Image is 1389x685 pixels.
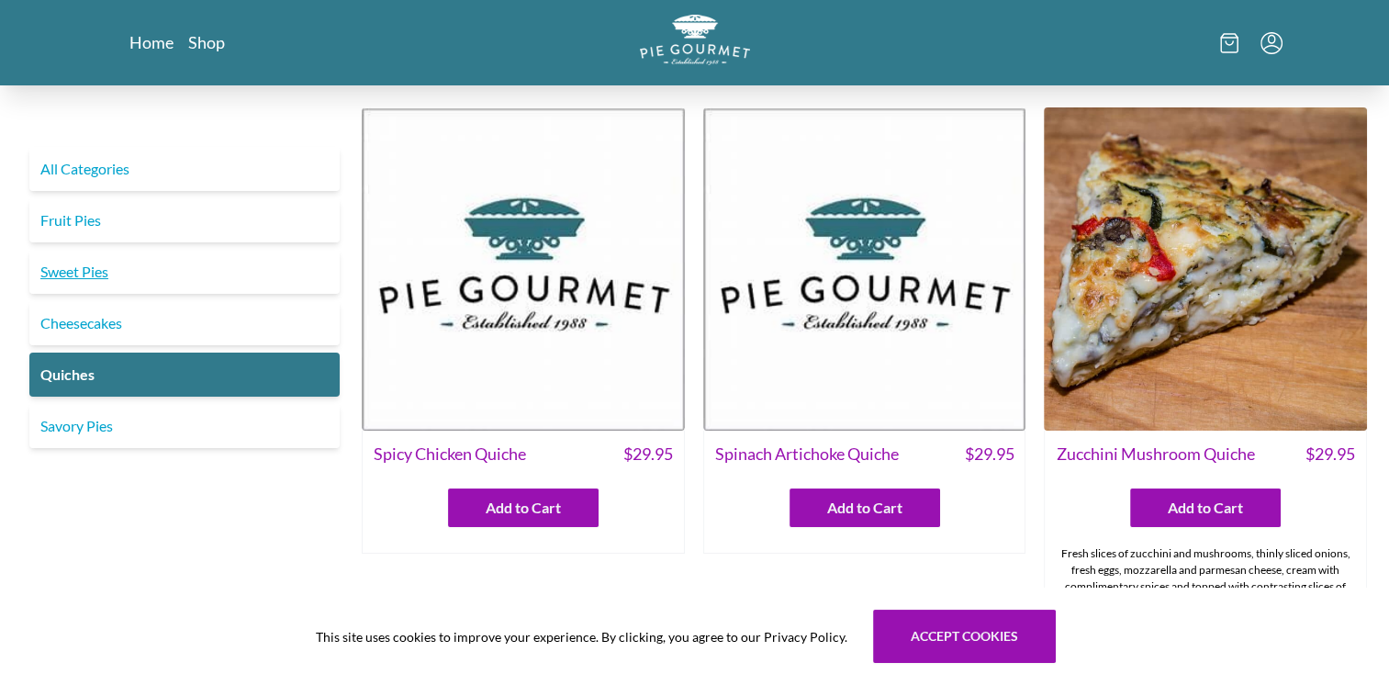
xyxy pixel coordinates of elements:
button: Add to Cart [1130,488,1281,527]
span: Zucchini Mushroom Quiche [1056,442,1254,466]
span: Spicy Chicken Quiche [374,442,526,466]
a: Sweet Pies [29,250,340,294]
span: Add to Cart [827,497,902,519]
img: Zucchini Mushroom Quiche [1044,107,1367,431]
span: $ 29.95 [1305,442,1355,466]
button: Add to Cart [790,488,940,527]
span: Add to Cart [1168,497,1243,519]
button: Menu [1260,32,1283,54]
a: Shop [188,31,225,53]
a: Cheesecakes [29,301,340,345]
a: Quiches [29,353,340,397]
a: All Categories [29,147,340,191]
a: Logo [640,15,750,71]
img: Spicy Chicken Quiche [362,107,685,431]
a: Home [129,31,174,53]
img: Spinach Artichoke Quiche [703,107,1026,431]
span: Add to Cart [486,497,561,519]
a: Savory Pies [29,404,340,448]
div: Fresh slices of zucchini and mushrooms, thinly sliced onions, fresh eggs, mozzarella and parmesan... [1045,538,1366,619]
img: logo [640,15,750,65]
span: This site uses cookies to improve your experience. By clicking, you agree to our Privacy Policy. [316,627,847,646]
span: $ 29.95 [623,442,673,466]
button: Add to Cart [448,488,599,527]
a: Fruit Pies [29,198,340,242]
span: $ 29.95 [964,442,1014,466]
span: Spinach Artichoke Quiche [715,442,899,466]
button: Accept cookies [873,610,1056,663]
